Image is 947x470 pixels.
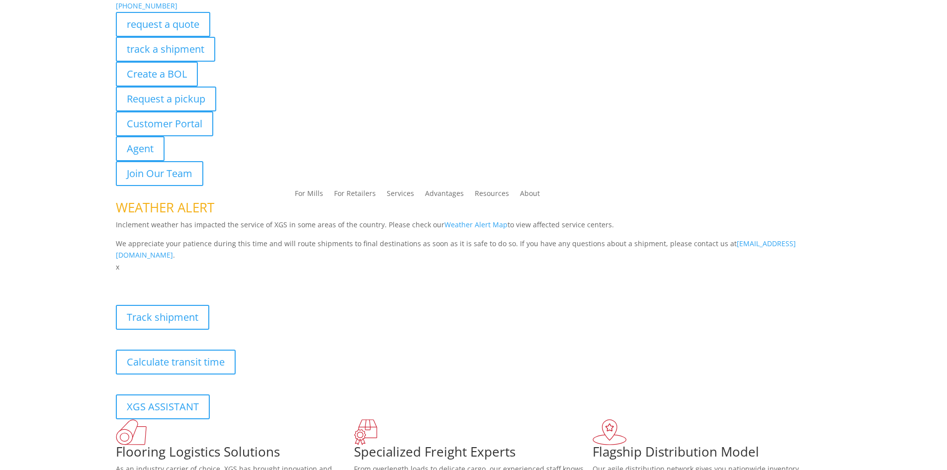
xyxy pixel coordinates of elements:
a: About [520,190,540,201]
h1: Flooring Logistics Solutions [116,445,354,463]
h1: Specialized Freight Experts [354,445,593,463]
p: x [116,261,832,273]
a: [PHONE_NUMBER] [116,1,177,10]
p: Inclement weather has impacted the service of XGS in some areas of the country. Please check our ... [116,219,832,238]
a: Track shipment [116,305,209,330]
a: Agent [116,136,165,161]
a: Resources [475,190,509,201]
a: Join Our Team [116,161,203,186]
b: Visibility, transparency, and control for your entire supply chain. [116,275,338,284]
a: Advantages [425,190,464,201]
a: Create a BOL [116,62,198,87]
a: Calculate transit time [116,350,236,375]
a: For Mills [295,190,323,201]
a: track a shipment [116,37,215,62]
a: Request a pickup [116,87,216,111]
p: We appreciate your patience during this time and will route shipments to final destinations as so... [116,238,832,262]
span: WEATHER ALERT [116,198,214,216]
a: request a quote [116,12,210,37]
a: Services [387,190,414,201]
img: xgs-icon-flagship-distribution-model-red [593,419,627,445]
a: Weather Alert Map [444,220,508,229]
a: XGS ASSISTANT [116,394,210,419]
h1: Flagship Distribution Model [593,445,831,463]
img: xgs-icon-focused-on-flooring-red [354,419,377,445]
a: Customer Portal [116,111,213,136]
a: For Retailers [334,190,376,201]
img: xgs-icon-total-supply-chain-intelligence-red [116,419,147,445]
